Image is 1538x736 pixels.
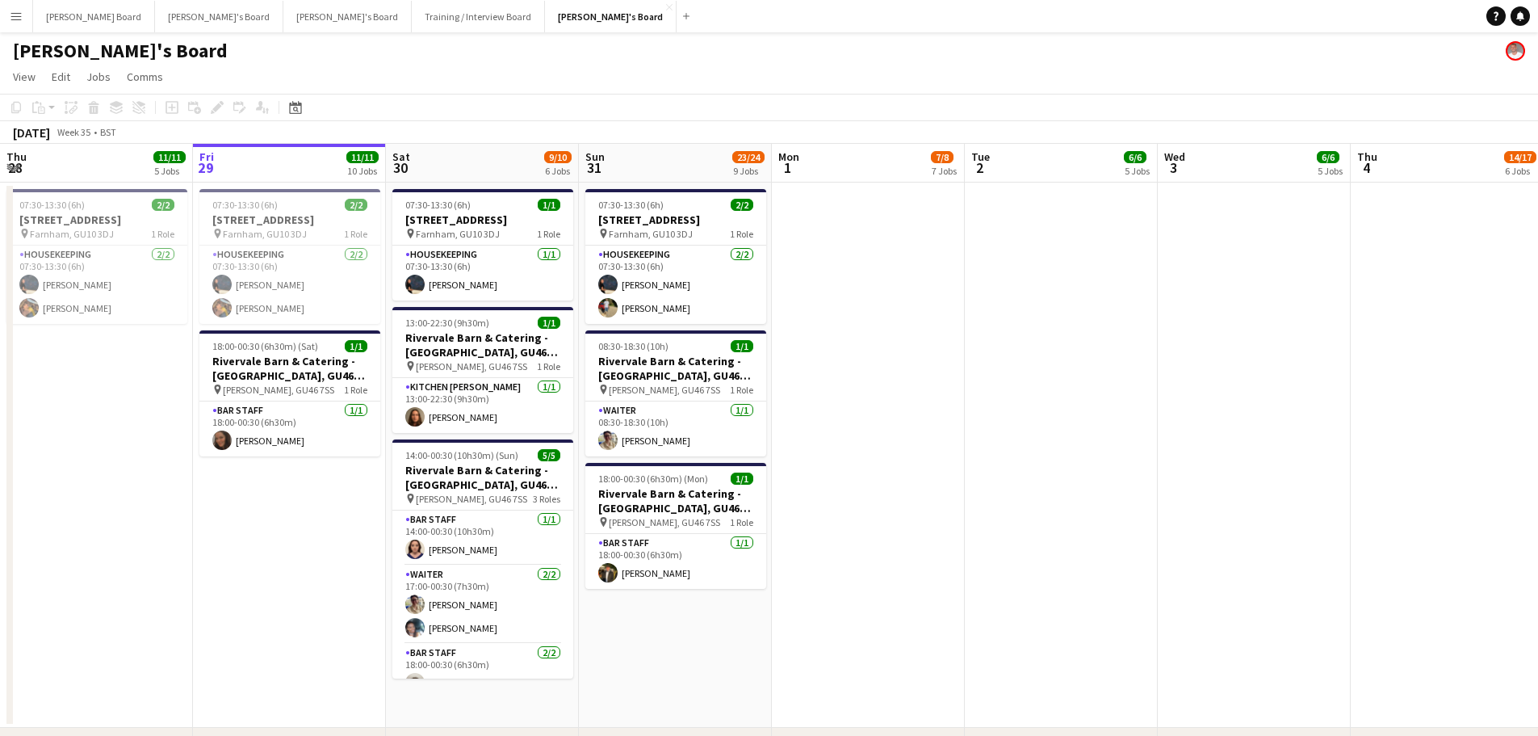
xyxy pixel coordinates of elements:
span: 31 [583,158,605,177]
app-job-card: 07:30-13:30 (6h)2/2[STREET_ADDRESS] Farnham, GU10 3DJ1 RoleHousekeeping2/207:30-13:30 (6h)[PERSON... [6,189,187,324]
span: 6/6 [1124,151,1146,163]
h3: [STREET_ADDRESS] [6,212,187,227]
span: Farnham, GU10 3DJ [609,228,693,240]
app-job-card: 07:30-13:30 (6h)1/1[STREET_ADDRESS] Farnham, GU10 3DJ1 RoleHousekeeping1/107:30-13:30 (6h)[PERSON... [392,189,573,301]
span: [PERSON_NAME], GU46 7SS [223,384,334,396]
app-job-card: 14:00-00:30 (10h30m) (Sun)5/5Rivervale Barn & Catering - [GEOGRAPHIC_DATA], GU46 7SS [PERSON_NAME... [392,439,573,679]
span: [PERSON_NAME], GU46 7SS [416,360,527,372]
div: 07:30-13:30 (6h)2/2[STREET_ADDRESS] Farnham, GU10 3DJ1 RoleHousekeeping2/207:30-13:30 (6h)[PERSON... [585,189,766,324]
div: 6 Jobs [1505,165,1536,177]
button: [PERSON_NAME]'s Board [155,1,283,32]
span: 11/11 [153,151,186,163]
span: [PERSON_NAME], GU46 7SS [416,493,527,505]
h3: [STREET_ADDRESS] [199,212,380,227]
span: 30 [390,158,410,177]
app-card-role: BAR STAFF1/118:00-00:30 (6h30m)[PERSON_NAME] [585,534,766,589]
span: 1 Role [537,228,560,240]
button: [PERSON_NAME]'s Board [283,1,412,32]
span: Farnham, GU10 3DJ [223,228,307,240]
span: 4 [1355,158,1377,177]
span: 1 Role [730,384,753,396]
button: [PERSON_NAME]'s Board [545,1,677,32]
a: Comms [120,66,170,87]
span: 1 Role [344,228,367,240]
span: 07:30-13:30 (6h) [212,199,278,211]
span: 13:00-22:30 (9h30m) [405,317,489,329]
span: 1/1 [538,317,560,329]
span: 07:30-13:30 (6h) [19,199,85,211]
span: [PERSON_NAME], GU46 7SS [609,516,720,528]
a: Jobs [80,66,117,87]
span: 7/8 [931,151,953,163]
a: View [6,66,42,87]
h3: Rivervale Barn & Catering - [GEOGRAPHIC_DATA], GU46 7SS [585,354,766,383]
span: 2/2 [152,199,174,211]
span: View [13,69,36,84]
span: 28 [4,158,27,177]
span: 1 Role [151,228,174,240]
button: [PERSON_NAME] Board [33,1,155,32]
span: 14:00-00:30 (10h30m) (Sun) [405,449,518,461]
div: 5 Jobs [1125,165,1150,177]
app-job-card: 18:00-00:30 (6h30m) (Mon)1/1Rivervale Barn & Catering - [GEOGRAPHIC_DATA], GU46 7SS [PERSON_NAME]... [585,463,766,589]
app-card-role: Kitchen [PERSON_NAME]1/113:00-22:30 (9h30m)[PERSON_NAME] [392,378,573,433]
span: Edit [52,69,70,84]
div: 5 Jobs [1318,165,1343,177]
app-card-role: Housekeeping1/107:30-13:30 (6h)[PERSON_NAME] [392,246,573,301]
div: 9 Jobs [733,165,764,177]
div: 10 Jobs [347,165,378,177]
app-card-role: Housekeeping2/207:30-13:30 (6h)[PERSON_NAME][PERSON_NAME] [585,246,766,324]
h3: Rivervale Barn & Catering - [GEOGRAPHIC_DATA], GU46 7SS [392,330,573,360]
app-job-card: 08:30-18:30 (10h)1/1Rivervale Barn & Catering - [GEOGRAPHIC_DATA], GU46 7SS [PERSON_NAME], GU46 7... [585,330,766,456]
span: 14/17 [1504,151,1536,163]
span: 23/24 [732,151,765,163]
span: Fri [199,149,214,164]
span: 1/1 [345,340,367,352]
div: 7 Jobs [932,165,957,177]
span: Thu [6,149,27,164]
app-card-role: Waiter1/108:30-18:30 (10h)[PERSON_NAME] [585,402,766,456]
app-card-role: Housekeeping2/207:30-13:30 (6h)[PERSON_NAME][PERSON_NAME] [199,246,380,324]
span: Farnham, GU10 3DJ [30,228,114,240]
span: Sun [585,149,605,164]
span: Jobs [86,69,111,84]
span: Tue [971,149,990,164]
span: 1 Role [730,228,753,240]
span: 1/1 [731,340,753,352]
span: 18:00-00:30 (6h30m) (Mon) [598,473,708,485]
span: [PERSON_NAME], GU46 7SS [609,384,720,396]
h1: [PERSON_NAME]'s Board [13,39,228,63]
app-card-role: Waiter2/217:00-00:30 (7h30m)[PERSON_NAME][PERSON_NAME] [392,566,573,644]
span: 08:30-18:30 (10h) [598,340,668,352]
app-card-role: BAR STAFF1/118:00-00:30 (6h30m)[PERSON_NAME] [199,402,380,456]
span: Wed [1164,149,1185,164]
h3: [STREET_ADDRESS] [392,212,573,227]
span: Week 35 [53,126,94,138]
span: 11/11 [346,151,379,163]
div: BST [100,126,116,138]
app-job-card: 18:00-00:30 (6h30m) (Sat)1/1Rivervale Barn & Catering - [GEOGRAPHIC_DATA], GU46 7SS [PERSON_NAME]... [199,330,380,456]
span: 1/1 [731,473,753,485]
span: Comms [127,69,163,84]
span: 1 [776,158,799,177]
div: 5 Jobs [154,165,185,177]
h3: Rivervale Barn & Catering - [GEOGRAPHIC_DATA], GU46 7SS [199,354,380,383]
span: Mon [778,149,799,164]
span: 6/6 [1317,151,1339,163]
div: 13:00-22:30 (9h30m)1/1Rivervale Barn & Catering - [GEOGRAPHIC_DATA], GU46 7SS [PERSON_NAME], GU46... [392,307,573,433]
span: 1 Role [344,384,367,396]
span: 9/10 [544,151,572,163]
span: 18:00-00:30 (6h30m) (Sat) [212,340,318,352]
span: Farnham, GU10 3DJ [416,228,500,240]
span: 2 [969,158,990,177]
span: Thu [1357,149,1377,164]
span: 1/1 [538,199,560,211]
span: 1 Role [730,516,753,528]
app-card-role: BAR STAFF2/218:00-00:30 (6h30m)[PERSON_NAME] [392,644,573,722]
